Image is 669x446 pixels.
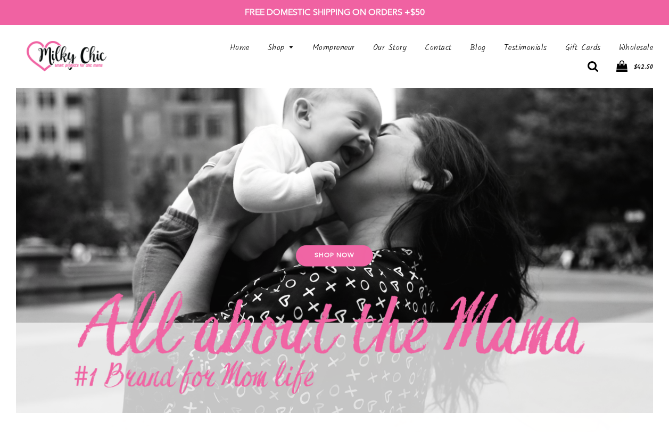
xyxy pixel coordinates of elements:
a: Testimonials [496,36,555,60]
a: Wholesale [611,36,654,60]
span: $42.50 [634,62,653,72]
a: Blog [462,36,494,60]
a: Our Story [365,36,415,60]
strong: is [237,254,243,264]
a: $42.50 [616,60,653,74]
img: milkychic [27,41,106,71]
strong: here! [245,254,263,264]
a: Home [222,36,258,60]
strong: Our New Kids Tableware collection [114,254,235,264]
h2: New Arrivals!!! [45,223,332,245]
a: Gift Cards [557,36,609,60]
a: Shop [260,36,302,60]
a: Mompreneur [304,36,363,60]
a: Check it now [143,276,234,296]
strong: FREE DOMESTIC SHIPPING ON ORDERS +$50 [245,7,425,17]
a: Contact [417,36,460,60]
